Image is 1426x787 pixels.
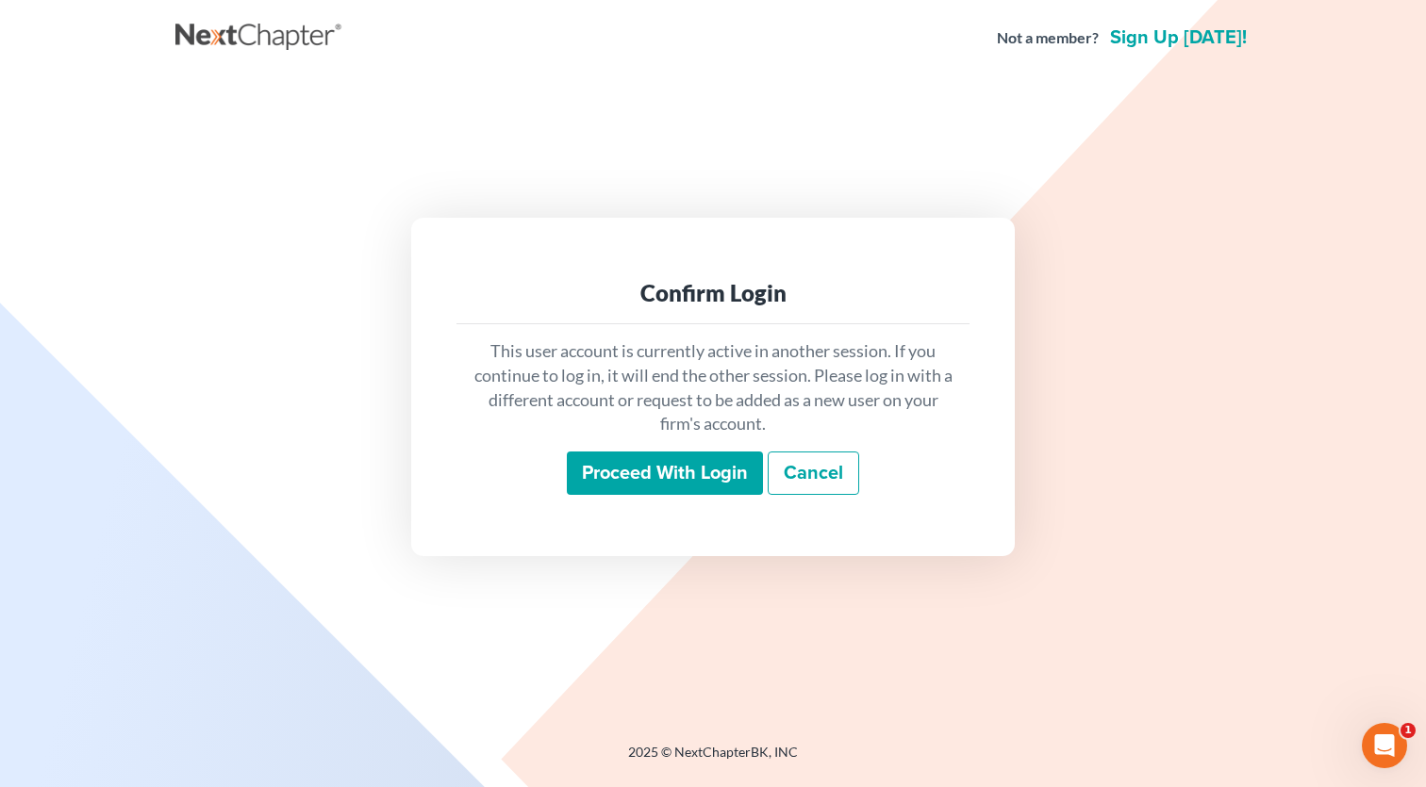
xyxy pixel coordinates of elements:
[1401,723,1416,738] span: 1
[1362,723,1407,768] iframe: Intercom live chat
[997,27,1099,49] strong: Not a member?
[768,451,859,495] a: Cancel
[567,451,763,495] input: Proceed with login
[472,278,954,308] div: Confirm Login
[175,743,1251,777] div: 2025 © NextChapterBK, INC
[472,339,954,436] p: This user account is currently active in another session. If you continue to log in, it will end ...
[1106,28,1251,47] a: Sign up [DATE]!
